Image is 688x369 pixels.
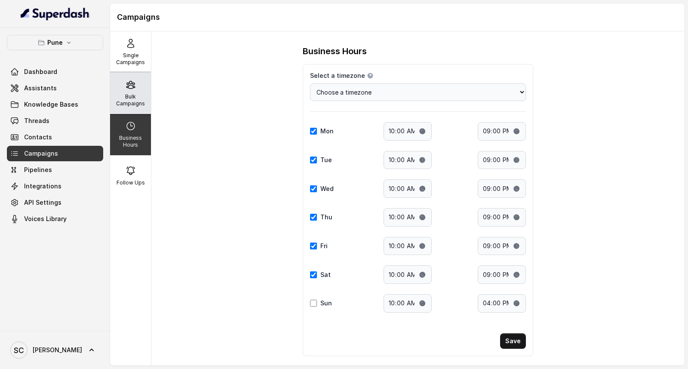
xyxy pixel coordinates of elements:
[33,346,82,354] span: [PERSON_NAME]
[7,80,103,96] a: Assistants
[310,71,365,80] span: Select a timezone
[114,135,147,148] p: Business Hours
[320,213,332,221] label: Thu
[24,117,49,125] span: Threads
[21,7,90,21] img: light.svg
[367,72,374,79] button: Select a timezone
[14,346,24,355] text: SC
[24,100,78,109] span: Knowledge Bases
[24,84,57,92] span: Assistants
[500,333,526,349] button: Save
[24,166,52,174] span: Pipelines
[7,162,103,178] a: Pipelines
[24,182,61,191] span: Integrations
[320,271,331,279] label: Sat
[7,178,103,194] a: Integrations
[7,129,103,145] a: Contacts
[24,215,67,223] span: Voices Library
[47,37,63,48] p: Pune
[320,127,334,135] label: Mon
[7,146,103,161] a: Campaigns
[303,45,367,57] h3: Business Hours
[7,97,103,112] a: Knowledge Bases
[320,299,332,307] label: Sun
[114,93,147,107] p: Bulk Campaigns
[24,68,57,76] span: Dashboard
[7,35,103,50] button: Pune
[117,10,678,24] h1: Campaigns
[7,338,103,362] a: [PERSON_NAME]
[24,133,52,141] span: Contacts
[7,64,103,80] a: Dashboard
[7,195,103,210] a: API Settings
[24,149,58,158] span: Campaigns
[7,113,103,129] a: Threads
[114,52,147,66] p: Single Campaigns
[320,156,332,164] label: Tue
[320,242,328,250] label: Fri
[320,184,334,193] label: Wed
[7,211,103,227] a: Voices Library
[117,179,145,186] p: Follow Ups
[24,198,61,207] span: API Settings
